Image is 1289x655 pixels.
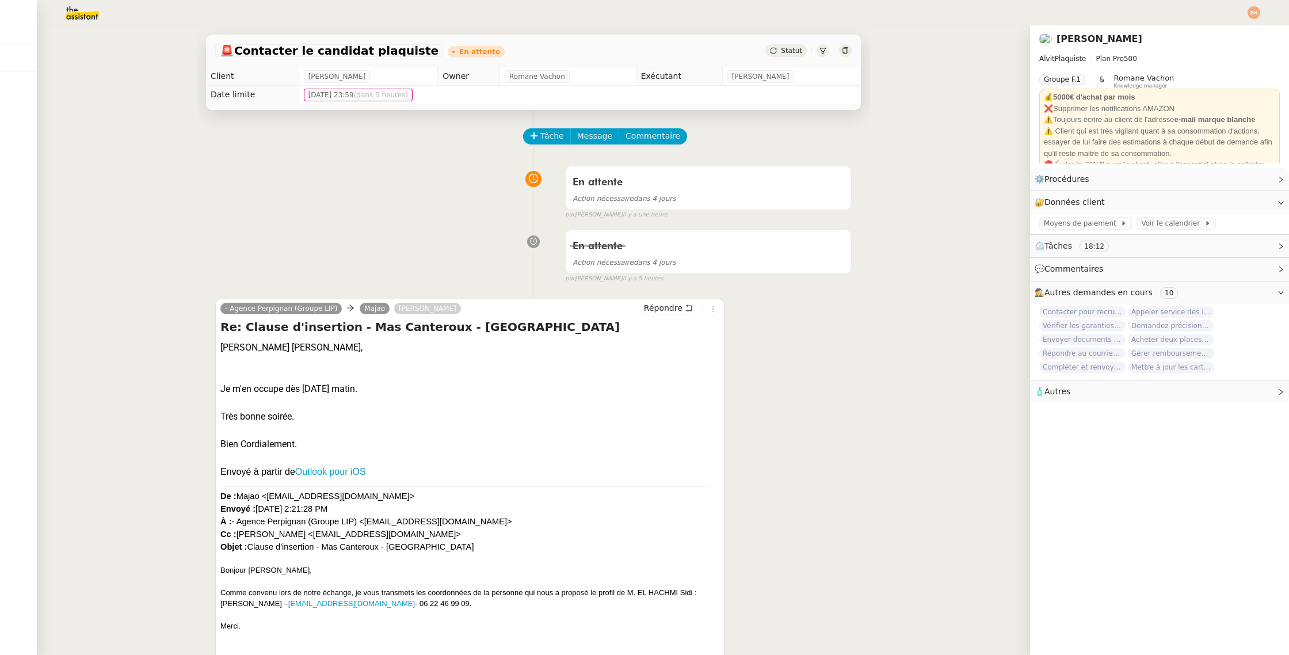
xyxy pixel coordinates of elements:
[220,44,234,58] span: 🚨
[438,67,500,86] td: Owner
[1099,74,1104,89] span: &
[1039,320,1126,332] span: Vérifier les garanties chez Axa
[1044,241,1072,250] span: Tâches
[1044,114,1275,125] div: ⚠️Toujours écrire au client de l'adresse
[220,437,719,451] div: Bien Cordialement.
[565,274,575,284] span: par
[577,130,612,143] span: Message
[295,467,366,477] a: Outlook pour iOS
[1124,55,1137,63] span: 500
[1039,55,1086,63] span: AlvitPlaquiste
[636,67,722,86] td: Exécutant
[1044,104,1053,113] strong: ❌
[308,71,366,82] span: [PERSON_NAME]
[565,210,575,220] span: par
[1044,197,1105,207] span: Données client
[623,274,663,284] span: il y a 5 heures
[1044,103,1275,115] div: Supprimer les notifications AMAZON
[220,517,232,526] b: À :
[565,210,668,220] small: [PERSON_NAME]
[1044,387,1070,396] span: Autres
[1128,361,1214,373] span: Mettre à jour les cartes pro BTP
[644,302,682,314] span: Répondre
[1044,264,1103,273] span: Commentaires
[220,587,719,599] div: Comme convenu lors de notre échange, je vous transmets les coordonnées de la personne qui nous a ...
[1039,306,1126,318] span: Contacter pour recrutement [PERSON_NAME]
[1030,258,1289,280] div: 💬Commentaires
[540,130,564,143] span: Tâche
[360,303,390,314] a: Majao
[1128,334,1214,345] span: Acheter deux places de concert VIP
[732,71,790,82] span: [PERSON_NAME]
[509,71,565,82] span: Romane Vachon
[220,492,512,551] font: Majao <[EMAIL_ADDRESS][DOMAIN_NAME]> [DATE] 2:21:28 PM - Agence Perpignan (Groupe LIP) <[EMAIL_AD...
[220,382,719,396] div: Je m'en occupe dès [DATE] matin.
[781,47,802,55] span: Statut
[220,319,719,335] h4: Re: Clause d'insertion - Mas Canteroux - [GEOGRAPHIC_DATA]
[626,130,680,143] span: Commentaire
[1030,235,1289,257] div: ⏲️Tâches 18:12
[1030,380,1289,403] div: 🧴Autres
[1044,93,1135,101] strong: 💰5000€ d'achat par mois
[220,410,719,424] div: Très bonne soirée.
[623,210,668,220] span: il y a une heure
[1044,159,1275,193] div: 🔴 Éviter le "SAV" avec le client, aller à l'essentiel et ne le solliciter qu'en cas de besoin spé...
[308,89,408,101] span: [DATE] 23:59
[206,86,299,104] td: Date limite
[1057,33,1142,44] a: [PERSON_NAME]
[1039,361,1126,373] span: Compléter et renvoyer le contrat d'apprentissage
[1114,83,1168,89] span: Knowledge manager
[220,465,719,479] div: Envoyé à partir de
[1174,115,1256,124] strong: e-mail marque blanche
[394,303,461,314] a: [PERSON_NAME]
[1035,241,1119,250] span: ⏲️
[570,128,619,144] button: Message
[1039,348,1126,359] span: Répondre au courrier et mail
[1039,74,1085,85] nz-tag: Groupe F.1
[573,258,634,266] span: Action nécessaire
[288,599,415,608] a: [EMAIL_ADDRESS][DOMAIN_NAME]
[1030,168,1289,191] div: ⚙️Procédures
[1030,191,1289,214] div: 🔐Données client
[220,542,247,551] b: Objet :
[220,341,719,355] div: [PERSON_NAME] [PERSON_NAME],
[220,303,342,314] a: - Agence Perpignan (Groupe LIP)
[1044,125,1275,159] div: ⚠️ Client qui est très vigilant quant à sa consommation d'actions, essayer de lui faire des estim...
[1030,281,1289,304] div: 🕵️Autres demandes en cours 10
[573,241,623,252] span: En attente
[1035,387,1070,396] span: 🧴
[619,128,687,144] button: Commentaire
[1044,174,1089,184] span: Procédures
[565,274,663,284] small: [PERSON_NAME]
[206,67,299,86] td: Client
[220,620,719,632] div: Merci.
[220,530,237,539] b: Cc :
[459,48,500,55] div: En attente
[1039,33,1052,45] img: users%2F0v3yA2ZOZBYwPN7V38GNVTYjOQj1%2Favatar%2Fa58eb41e-cbb7-4128-9131-87038ae72dcb
[220,504,255,513] b: Envoyé :
[573,177,623,188] span: En attente
[1044,218,1120,229] span: Moyens de paiement
[220,492,237,501] b: De :
[1096,55,1124,63] span: Plan Pro
[573,195,634,203] span: Action nécessaire
[1035,173,1094,186] span: ⚙️
[573,258,676,266] span: dans 4 jours
[1035,288,1183,297] span: 🕵️
[1128,348,1214,359] span: Gérer remboursement billets d'avions
[220,45,438,56] span: Contacter le candidat plaquiste
[1035,196,1109,209] span: 🔐
[1080,241,1109,252] nz-tag: 18:12
[220,565,719,576] div: Bonjour [PERSON_NAME],
[1044,288,1153,297] span: Autres demandes en cours
[573,195,676,203] span: dans 4 jours
[640,302,697,314] button: Répondre
[354,91,408,99] span: (dans 5 heures)
[1039,334,1126,345] span: Envoyer documents à [PERSON_NAME]
[1160,287,1178,299] nz-tag: 10
[220,598,719,610] div: [PERSON_NAME] – - 06 22 46 99 09.
[1114,74,1174,89] app-user-label: Knowledge manager
[1128,306,1214,318] span: Appeler service des impôts foncier
[1248,6,1260,19] img: svg
[1114,74,1174,82] span: Romane Vachon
